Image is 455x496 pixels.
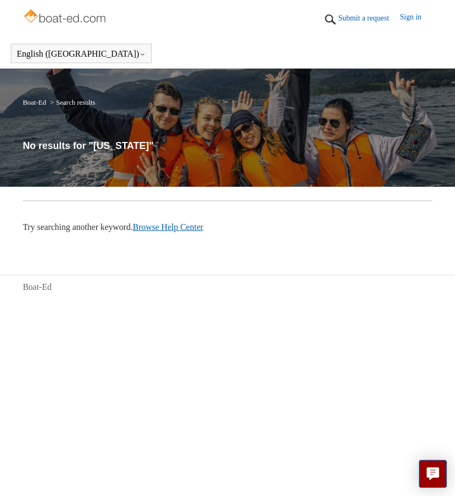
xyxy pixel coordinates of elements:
[338,12,400,24] a: Submit a request
[419,460,447,488] button: Live chat
[23,98,48,106] li: Boat-Ed
[48,98,96,106] li: Search results
[322,11,338,28] img: 01HZPCYTXV3JW8MJV9VD7EMK0H
[23,6,108,28] img: Boat-Ed Help Center home page
[23,221,432,234] p: Try searching another keyword.
[23,98,46,106] a: Boat-Ed
[23,139,432,153] h1: No results for "[US_STATE]"
[23,281,51,294] a: Boat-Ed
[400,11,432,28] a: Sign in
[17,49,146,59] button: English ([GEOGRAPHIC_DATA])
[133,222,203,232] a: Browse Help Center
